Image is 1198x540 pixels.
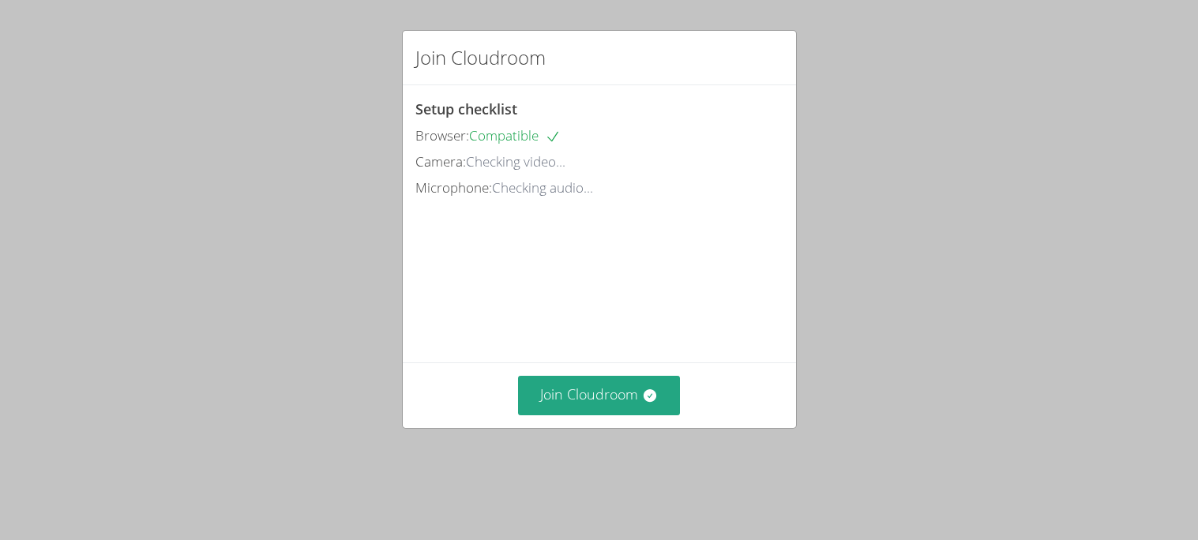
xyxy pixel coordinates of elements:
[415,126,469,144] span: Browser:
[415,99,517,118] span: Setup checklist
[492,178,593,197] span: Checking audio...
[415,43,546,72] h2: Join Cloudroom
[415,152,466,171] span: Camera:
[466,152,565,171] span: Checking video...
[469,126,561,144] span: Compatible
[415,178,492,197] span: Microphone:
[518,376,680,414] button: Join Cloudroom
